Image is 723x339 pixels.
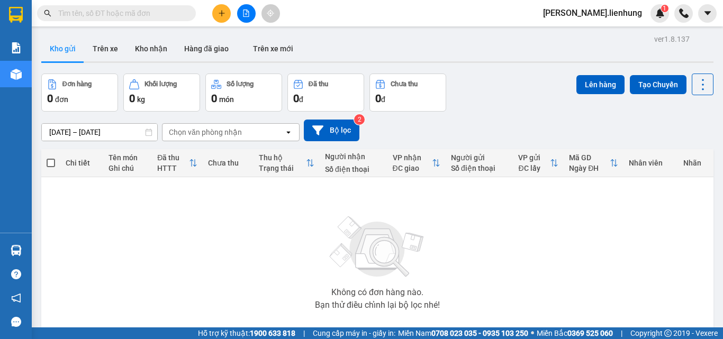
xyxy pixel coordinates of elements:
[325,165,382,173] div: Số điện thoại
[663,5,666,12] span: 1
[11,69,22,80] img: warehouse-icon
[569,153,610,162] div: Mã GD
[451,153,508,162] div: Người gửi
[218,10,225,17] span: plus
[398,327,528,339] span: Miền Nam
[535,6,650,20] span: [PERSON_NAME].lienhung
[576,75,625,94] button: Lên hàng
[250,329,295,337] strong: 1900 633 818
[259,164,306,172] div: Trạng thái
[564,149,623,177] th: Toggle SortBy
[44,10,51,17] span: search
[655,8,665,18] img: icon-new-feature
[313,327,395,339] span: Cung cấp máy in - giấy in:
[621,327,622,339] span: |
[237,4,256,23] button: file-add
[41,74,118,112] button: Đơn hàng0đơn
[381,95,385,104] span: đ
[259,153,306,162] div: Thu hộ
[157,153,189,162] div: Đã thu
[11,42,22,53] img: solution-icon
[299,95,303,104] span: đ
[267,10,274,17] span: aim
[304,120,359,141] button: Bộ lọc
[325,152,382,161] div: Người nhận
[58,7,183,19] input: Tìm tên, số ĐT hoặc mã đơn
[431,329,528,337] strong: 0708 023 035 - 0935 103 250
[152,149,203,177] th: Toggle SortBy
[47,92,53,105] span: 0
[393,164,432,172] div: ĐC giao
[569,164,610,172] div: Ngày ĐH
[309,80,328,88] div: Đã thu
[211,92,217,105] span: 0
[11,293,21,303] span: notification
[287,74,364,112] button: Đã thu0đ
[242,10,250,17] span: file-add
[126,36,176,61] button: Kho nhận
[303,327,305,339] span: |
[11,245,22,256] img: warehouse-icon
[219,95,234,104] span: món
[66,159,98,167] div: Chi tiết
[109,164,147,172] div: Ghi chú
[42,124,157,141] input: Select a date range.
[41,36,84,61] button: Kho gửi
[387,149,446,177] th: Toggle SortBy
[169,127,242,138] div: Chọn văn phòng nhận
[703,8,712,18] span: caret-down
[261,4,280,23] button: aim
[123,74,200,112] button: Khối lượng0kg
[55,95,68,104] span: đơn
[205,74,282,112] button: Số lượng0món
[369,74,446,112] button: Chưa thu0đ
[661,5,668,12] sup: 1
[144,80,177,88] div: Khối lượng
[157,164,189,172] div: HTTT
[679,8,689,18] img: phone-icon
[698,4,717,23] button: caret-down
[11,269,21,279] span: question-circle
[129,92,135,105] span: 0
[518,164,550,172] div: ĐC lấy
[137,95,145,104] span: kg
[212,4,231,23] button: plus
[109,153,147,162] div: Tên món
[654,33,690,45] div: ver 1.8.137
[391,80,418,88] div: Chưa thu
[293,92,299,105] span: 0
[664,329,672,337] span: copyright
[354,114,365,125] sup: 2
[324,210,430,284] img: svg+xml;base64,PHN2ZyBjbGFzcz0ibGlzdC1wbHVnX19zdmciIHhtbG5zPSJodHRwOi8vd3d3LnczLm9yZy8yMDAwL3N2Zy...
[393,153,432,162] div: VP nhận
[315,301,440,309] div: Bạn thử điều chỉnh lại bộ lọc nhé!
[208,159,248,167] div: Chưa thu
[253,44,293,53] span: Trên xe mới
[198,327,295,339] span: Hỗ trợ kỹ thuật:
[451,164,508,172] div: Số điện thoại
[9,7,23,23] img: logo-vxr
[630,75,686,94] button: Tạo Chuyến
[284,128,293,136] svg: open
[11,317,21,327] span: message
[567,329,613,337] strong: 0369 525 060
[683,159,708,167] div: Nhãn
[375,92,381,105] span: 0
[537,327,613,339] span: Miền Bắc
[62,80,92,88] div: Đơn hàng
[176,36,237,61] button: Hàng đã giao
[227,80,254,88] div: Số lượng
[629,159,673,167] div: Nhân viên
[518,153,550,162] div: VP gửi
[531,331,534,335] span: ⚪️
[254,149,320,177] th: Toggle SortBy
[331,288,423,297] div: Không có đơn hàng nào.
[513,149,564,177] th: Toggle SortBy
[84,36,126,61] button: Trên xe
